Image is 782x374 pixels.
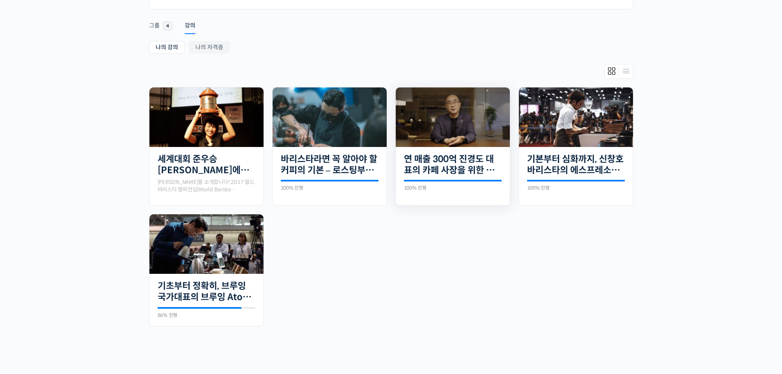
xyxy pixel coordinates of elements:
[404,154,502,176] a: 연 매출 300억 진경도 대표의 카페 사장을 위한 경영 수업
[281,186,378,190] div: 100% 진행
[127,273,137,279] span: 설정
[158,154,255,176] a: 세계대회 준우승 [PERSON_NAME]에게 배우는 에스프레소, 기초부터 응용까지
[604,64,633,79] div: Members directory secondary navigation
[527,154,625,176] a: 기본부터 심화까지, 신창호 바리스타의 에스프레소 AtoZ
[158,280,255,303] a: 기초부터 정확히, 브루잉 국가대표의 브루잉 AtoZ 클래스
[26,273,31,279] span: 홈
[149,11,633,32] nav: Primary menu
[189,41,230,54] a: 나의 자격증
[54,260,106,281] a: 대화
[158,313,255,318] div: 86% 진행
[185,22,195,34] div: 강의
[158,179,255,193] div: [PERSON_NAME]를 소개합니다! 2017 월드 바리스타 챔피언십(World Barista Championship) 준우승 2012 월드 바리스타 챔피언십 결선 진출20...
[149,41,185,54] a: 나의 강의
[149,22,160,34] div: 그룹
[163,21,172,30] span: 4
[75,273,85,280] span: 대화
[527,186,625,190] div: 100% 진행
[149,41,633,56] nav: Sub Menu
[2,260,54,281] a: 홈
[106,260,158,281] a: 설정
[185,11,195,32] a: 강의
[149,11,172,32] a: 그룹 4
[404,186,502,190] div: 100% 진행
[281,154,378,176] a: 바리스타라면 꼭 알아야 할 커피의 기본 – 로스팅부터 에스프레소까지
